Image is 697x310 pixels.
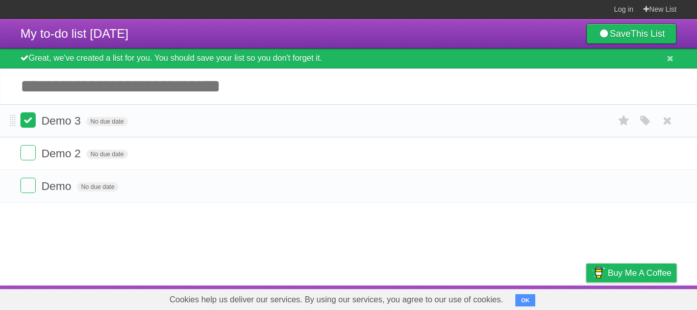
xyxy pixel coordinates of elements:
[484,288,526,307] a: Developers
[20,145,36,160] label: Done
[86,117,128,126] span: No due date
[20,112,36,128] label: Done
[591,264,605,281] img: Buy me a coffee
[538,288,561,307] a: Terms
[515,294,535,306] button: OK
[41,114,83,127] span: Demo 3
[451,288,472,307] a: About
[41,180,74,193] span: Demo
[631,29,665,39] b: This List
[41,147,83,160] span: Demo 2
[86,150,128,159] span: No due date
[20,27,129,40] span: My to-do list [DATE]
[20,178,36,193] label: Done
[586,23,677,44] a: SaveThis List
[573,288,600,307] a: Privacy
[77,182,118,192] span: No due date
[612,288,677,307] a: Suggest a feature
[159,290,513,310] span: Cookies help us deliver our services. By using our services, you agree to our use of cookies.
[586,264,677,282] a: Buy me a coffee
[608,264,671,282] span: Buy me a coffee
[614,112,634,129] label: Star task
